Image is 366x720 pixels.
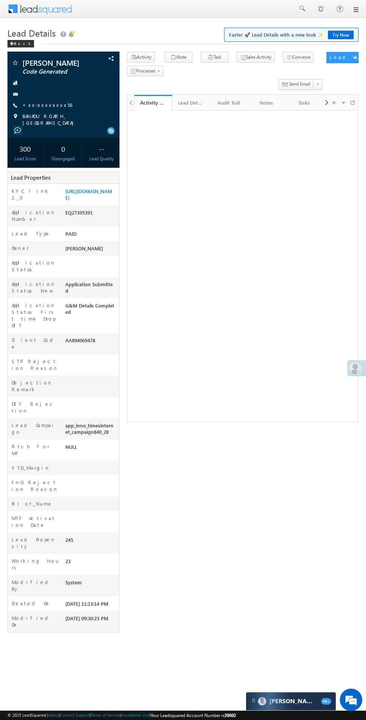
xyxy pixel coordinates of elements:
div: Lead Actions [330,54,362,61]
div: Lead Quality [86,155,117,162]
span: Send Email [289,81,310,87]
div: 245 [63,536,119,547]
label: Client Code [12,337,58,350]
span: [PERSON_NAME] [22,59,90,67]
a: Back [7,40,38,46]
span: Your Leadsquared Account Number is [151,713,236,718]
span: 39660 [224,713,236,718]
div: 0 [47,142,79,155]
button: Processes [127,66,164,77]
a: +xx-xxxxxxxx56 [22,102,72,108]
div: G&M Details Completed [63,302,119,319]
img: carter-drag [251,698,257,704]
a: Lead Details [172,95,210,111]
div: EQ27395391 [63,209,119,219]
div: Lead Score [9,155,41,162]
a: Notes [248,95,286,111]
button: Note [164,52,192,63]
button: Task [201,52,229,63]
div: Activity History [140,99,167,106]
label: Pitch for MF [12,443,58,457]
label: Owner [12,245,29,251]
li: Activity History [134,95,172,110]
label: Objection Remark [12,379,58,393]
a: Contact Support [60,713,90,717]
label: Lead Propensity [12,536,58,550]
div: Lead Details [178,98,203,107]
button: Lead Actions [326,52,359,63]
label: MTF Activation Date [12,515,58,528]
a: Try Now [328,31,354,39]
div: carter-dragCarter[PERSON_NAME]99+ [246,692,336,711]
div: AABM069478 [63,337,119,347]
div: 23 [63,557,119,568]
a: Terms of Service [91,713,120,717]
button: Sales Activity [236,52,275,63]
span: BAHADURGARH, [GEOGRAPHIC_DATA] [22,113,111,126]
label: Created On [12,600,50,607]
label: STP Rejection Reason [12,358,58,371]
button: Activity [127,52,155,63]
div: [DATE] 11:13:14 PM [63,600,119,611]
div: PAID [63,230,119,241]
a: Acceptable Use [121,713,149,717]
label: Lead Type [12,230,50,237]
label: Pilot_Name [12,500,53,507]
a: [URL][DOMAIN_NAME] [65,188,112,201]
label: YTD_Margin [12,464,50,471]
button: Send Email [279,79,314,90]
div: 300 [9,142,41,155]
div: Audit Trail [216,98,241,107]
label: Application Status [12,259,58,273]
label: Application Status New [12,281,58,294]
span: Faster 🚀 Lead Details with a new look ✨ [229,31,354,38]
span: Lead Details [7,27,56,39]
div: System [63,579,119,589]
a: Audit Trail [210,95,248,111]
span: Code Generated [22,68,90,75]
label: Application Number [12,209,58,222]
div: [DATE] 09:30:23 PM [63,615,119,625]
div: Disengaged [47,155,79,162]
label: DIY Rejection [12,401,58,414]
label: Working Hours [12,557,58,571]
div: Notes [254,98,279,107]
label: FnO Rejection Reason [12,479,58,492]
span: © 2025 LeadSquared | | | | | [7,712,236,719]
span: [PERSON_NAME] [65,245,103,251]
label: Application Status First time Drop Off [12,302,58,329]
a: About [48,713,59,717]
span: Lead Properties [11,174,50,181]
div: -- [86,142,117,155]
a: Tasks [286,95,323,111]
li: Lead Details [172,95,210,110]
label: Lead Campaign [12,422,58,435]
div: NULL [63,443,119,454]
span: 99+ [321,698,331,705]
div: Back [7,40,34,47]
div: app_inno_timesinternet_campaign840_28 [63,422,119,439]
label: KYC link 2_0 [12,188,58,201]
label: Modified By [12,579,58,592]
span: Processes [136,68,155,74]
label: Modified On [12,615,58,628]
div: Tasks [292,98,317,107]
div: Application Submitted [63,281,119,297]
a: Activity History [134,95,172,111]
button: Converse [283,52,314,63]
